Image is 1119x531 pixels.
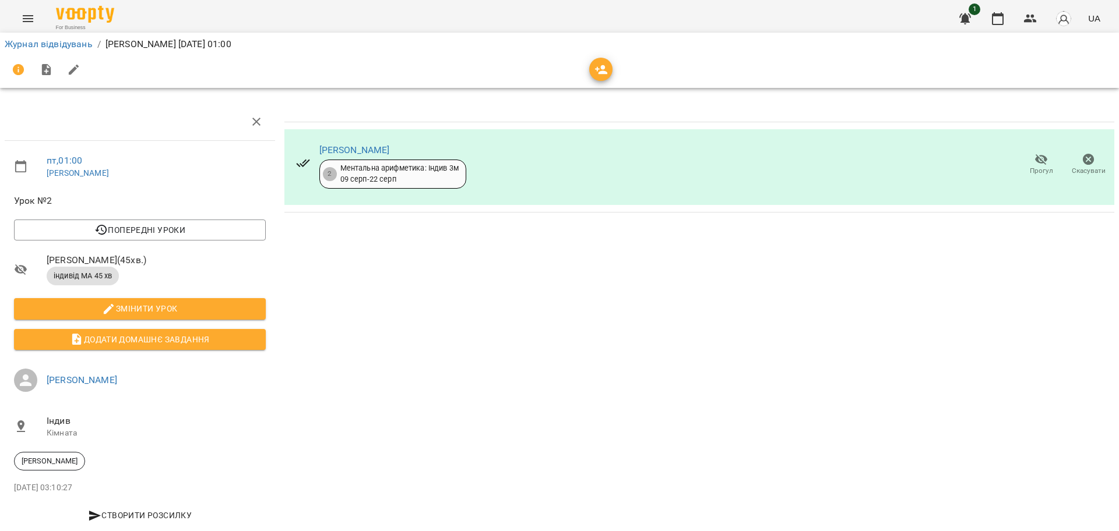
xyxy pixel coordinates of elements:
span: Скасувати [1072,166,1106,176]
span: [PERSON_NAME] [15,456,85,466]
img: Voopty Logo [56,6,114,23]
span: [PERSON_NAME] ( 45 хв. ) [47,253,266,267]
button: UA [1083,8,1105,29]
a: пт , 01:00 [47,155,82,166]
button: Створити розсилку [14,505,266,526]
span: UA [1088,12,1100,24]
a: [PERSON_NAME] [47,168,109,178]
p: [PERSON_NAME] [DATE] 01:00 [105,37,231,51]
span: For Business [56,24,114,31]
nav: breadcrumb [5,37,1114,51]
span: Створити розсилку [19,508,261,522]
span: Урок №2 [14,194,266,208]
img: avatar_s.png [1055,10,1072,27]
li: / [97,37,101,51]
span: Попередні уроки [23,223,256,237]
button: Прогул [1018,148,1065,181]
p: Кімната [47,427,266,439]
span: 1 [969,3,980,15]
span: Індив [47,414,266,428]
a: Журнал відвідувань [5,38,93,49]
button: Скасувати [1065,148,1112,181]
span: Прогул [1030,166,1053,176]
button: Попередні уроки [14,220,266,240]
span: індивід МА 45 хв [47,271,119,281]
p: [DATE] 03:10:27 [14,482,266,494]
button: Menu [14,5,42,33]
button: Змінити урок [14,298,266,319]
button: Додати домашнє завдання [14,329,266,350]
span: Додати домашнє завдання [23,332,256,346]
span: Змінити урок [23,302,256,316]
a: [PERSON_NAME] [319,144,390,155]
div: 2 [323,167,337,181]
a: [PERSON_NAME] [47,374,117,385]
div: [PERSON_NAME] [14,452,85,470]
div: Ментальна арифметика: Індив 3м 09 серп - 22 серп [340,163,459,185]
